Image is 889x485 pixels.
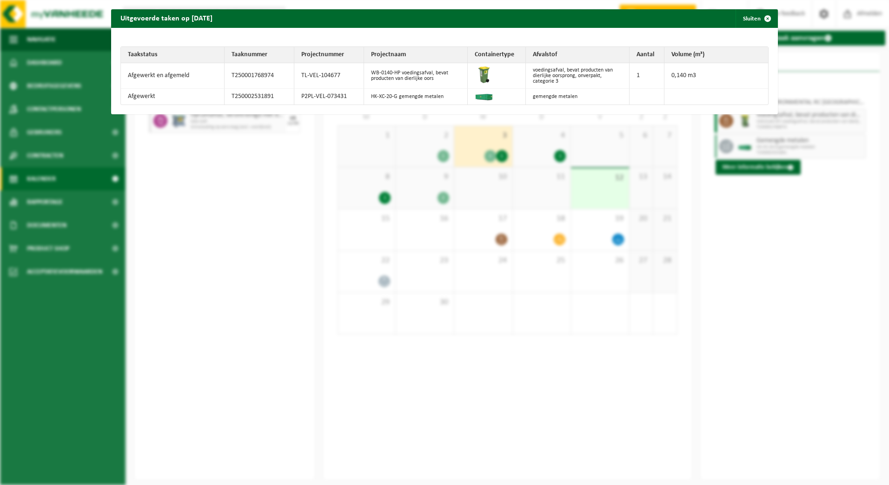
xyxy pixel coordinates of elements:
button: Sluiten [736,9,777,28]
th: Aantal [630,47,664,63]
td: 1 [630,63,664,89]
th: Projectnummer [294,47,364,63]
th: Taakstatus [121,47,225,63]
td: Afgewerkt [121,89,225,105]
td: P2PL-VEL-073431 [294,89,364,105]
td: 0,140 m3 [664,63,768,89]
td: Afgewerkt en afgemeld [121,63,225,89]
img: HK-XC-20-GN-00 [475,91,493,100]
td: voedingsafval, bevat producten van dierlijke oorsprong, onverpakt, categorie 3 [526,63,630,89]
th: Projectnaam [364,47,468,63]
img: WB-0140-HPE-GN-50 [475,66,493,84]
h2: Uitgevoerde taken op [DATE] [111,9,222,27]
td: TL-VEL-104677 [294,63,364,89]
td: gemengde metalen [526,89,630,105]
td: HK-XC-20-G gemengde metalen [364,89,468,105]
th: Afvalstof [526,47,630,63]
th: Containertype [468,47,526,63]
th: Volume (m³) [664,47,768,63]
th: Taaknummer [225,47,294,63]
td: T250002531891 [225,89,294,105]
td: T250001768974 [225,63,294,89]
td: WB-0140-HP voedingsafval, bevat producten van dierlijke oors [364,63,468,89]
